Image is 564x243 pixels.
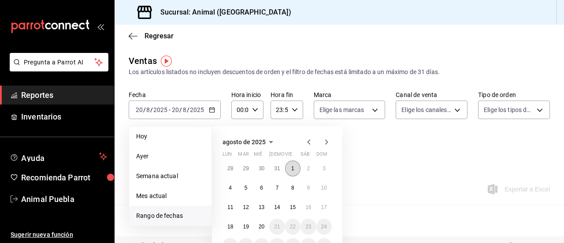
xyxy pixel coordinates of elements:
abbr: 16 de agosto de 2025 [305,204,311,210]
button: 16 de agosto de 2025 [301,199,316,215]
button: 4 de agosto de 2025 [223,180,238,196]
abbr: 9 de agosto de 2025 [307,185,310,191]
abbr: 19 de agosto de 2025 [243,224,249,230]
div: Ventas [129,54,157,67]
span: Inventarios [21,111,107,123]
span: Ayer [136,152,204,161]
abbr: 14 de agosto de 2025 [274,204,280,210]
button: Regresar [129,32,174,40]
button: 3 de agosto de 2025 [316,161,332,176]
span: Rango de fechas [136,211,204,221]
abbr: 29 de julio de 2025 [243,165,249,172]
button: 29 de julio de 2025 [238,161,253,176]
abbr: 8 de agosto de 2025 [291,185,294,191]
button: 23 de agosto de 2025 [301,219,316,235]
label: Hora fin [271,92,303,98]
button: 22 de agosto de 2025 [285,219,301,235]
button: 19 de agosto de 2025 [238,219,253,235]
abbr: sábado [301,151,310,161]
button: agosto de 2025 [223,137,276,147]
span: Recomienda Parrot [21,172,107,183]
button: 13 de agosto de 2025 [254,199,269,215]
abbr: 6 de agosto de 2025 [260,185,263,191]
button: Pregunta a Parrot AI [10,53,108,71]
button: 9 de agosto de 2025 [301,180,316,196]
button: 12 de agosto de 2025 [238,199,253,215]
span: Pregunta a Parrot AI [24,58,95,67]
button: 20 de agosto de 2025 [254,219,269,235]
label: Hora inicio [231,92,263,98]
label: Tipo de orden [478,92,550,98]
abbr: 3 de agosto de 2025 [323,165,326,172]
button: 1 de agosto de 2025 [285,161,301,176]
button: 2 de agosto de 2025 [301,161,316,176]
span: Mes actual [136,191,204,201]
input: -- [171,106,179,113]
span: / [179,106,182,113]
span: - [169,106,171,113]
button: 8 de agosto de 2025 [285,180,301,196]
abbr: martes [238,151,249,161]
abbr: viernes [285,151,292,161]
span: / [143,106,146,113]
span: Ayuda [21,151,96,162]
abbr: 1 de agosto de 2025 [291,165,294,172]
input: -- [182,106,187,113]
button: open_drawer_menu [97,23,104,30]
abbr: 24 de agosto de 2025 [321,224,327,230]
button: 17 de agosto de 2025 [316,199,332,215]
abbr: 5 de agosto de 2025 [245,185,248,191]
button: 6 de agosto de 2025 [254,180,269,196]
span: / [150,106,153,113]
button: 15 de agosto de 2025 [285,199,301,215]
h3: Sucursal: Animal ([GEOGRAPHIC_DATA]) [153,7,291,18]
abbr: 4 de agosto de 2025 [229,185,232,191]
abbr: 11 de agosto de 2025 [227,204,233,210]
abbr: 31 de julio de 2025 [274,165,280,172]
button: 21 de agosto de 2025 [269,219,285,235]
input: ---- [153,106,168,113]
img: Tooltip marker [161,56,172,67]
div: Los artículos listados no incluyen descuentos de orden y el filtro de fechas está limitado a un m... [129,67,550,77]
label: Fecha [129,92,221,98]
abbr: jueves [269,151,321,161]
abbr: 2 de agosto de 2025 [307,165,310,172]
label: Marca [314,92,386,98]
button: 30 de julio de 2025 [254,161,269,176]
span: Elige los tipos de orden [484,105,534,114]
abbr: 21 de agosto de 2025 [274,224,280,230]
span: Hoy [136,132,204,141]
span: Semana actual [136,172,204,181]
abbr: domingo [316,151,327,161]
abbr: 28 de julio de 2025 [227,165,233,172]
abbr: 18 de agosto de 2025 [227,224,233,230]
abbr: lunes [223,151,232,161]
abbr: 7 de agosto de 2025 [276,185,279,191]
span: Elige los canales de venta [401,105,451,114]
abbr: 12 de agosto de 2025 [243,204,249,210]
button: 28 de julio de 2025 [223,161,238,176]
abbr: 20 de agosto de 2025 [259,224,264,230]
button: 7 de agosto de 2025 [269,180,285,196]
span: Animal Puebla [21,193,107,205]
abbr: 13 de agosto de 2025 [259,204,264,210]
abbr: 30 de julio de 2025 [259,165,264,172]
span: Elige las marcas [319,105,364,114]
input: -- [146,106,150,113]
label: Canal de venta [396,92,468,98]
span: agosto de 2025 [223,138,266,146]
abbr: 10 de agosto de 2025 [321,185,327,191]
abbr: 17 de agosto de 2025 [321,204,327,210]
input: ---- [189,106,204,113]
button: 24 de agosto de 2025 [316,219,332,235]
abbr: 23 de agosto de 2025 [305,224,311,230]
button: 31 de julio de 2025 [269,161,285,176]
span: Reportes [21,89,107,101]
input: -- [135,106,143,113]
abbr: miércoles [254,151,262,161]
button: 11 de agosto de 2025 [223,199,238,215]
button: 10 de agosto de 2025 [316,180,332,196]
button: 14 de agosto de 2025 [269,199,285,215]
abbr: 22 de agosto de 2025 [290,224,296,230]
